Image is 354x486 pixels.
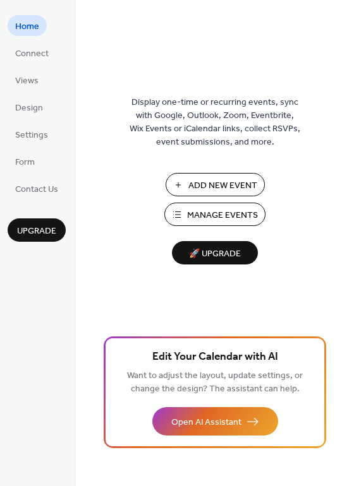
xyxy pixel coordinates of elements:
[8,42,56,63] a: Connect
[15,156,35,169] span: Form
[15,102,43,115] span: Design
[130,96,300,149] span: Display one-time or recurring events, sync with Google, Outlook, Zoom, Eventbrite, Wix Events or ...
[171,416,241,429] span: Open AI Assistant
[15,47,49,61] span: Connect
[8,178,66,199] a: Contact Us
[166,173,265,196] button: Add New Event
[127,367,303,398] span: Want to adjust the layout, update settings, or change the design? The assistant can help.
[8,15,47,36] a: Home
[180,246,250,263] span: 🚀 Upgrade
[152,348,278,366] span: Edit Your Calendar with AI
[15,183,58,196] span: Contact Us
[15,20,39,33] span: Home
[8,151,42,172] a: Form
[17,225,56,238] span: Upgrade
[188,179,257,193] span: Add New Event
[172,241,258,264] button: 🚀 Upgrade
[15,74,39,88] span: Views
[187,209,258,222] span: Manage Events
[8,69,46,90] a: Views
[8,124,56,145] a: Settings
[8,218,66,242] button: Upgrade
[164,203,265,226] button: Manage Events
[8,97,51,117] a: Design
[15,129,48,142] span: Settings
[152,407,278,436] button: Open AI Assistant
